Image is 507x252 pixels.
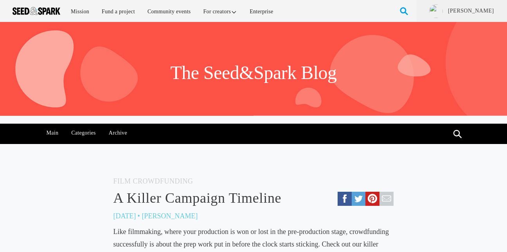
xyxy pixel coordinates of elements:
[104,124,131,142] a: Archive
[244,3,279,20] a: Enterprise
[113,190,394,207] a: A Killer Campaign Timeline
[65,3,95,20] a: Mission
[67,124,100,142] a: Categories
[170,61,336,85] h1: The Seed&Spark Blog
[13,7,60,15] img: Seed amp; Spark
[142,3,196,20] a: Community events
[138,210,198,222] p: • [PERSON_NAME]
[429,4,443,18] img: ACg8ocL_XKqUTFygQRHz9Rj87TylSCuaDmwwvME7NU2FhpPS7uV1ct6DSg=s96-c
[198,3,243,20] a: For creators
[447,7,494,15] a: [PERSON_NAME]
[113,175,394,187] h5: Film Crowdfunding
[96,3,140,20] a: Fund a project
[113,210,136,222] p: [DATE]
[42,124,63,142] a: Main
